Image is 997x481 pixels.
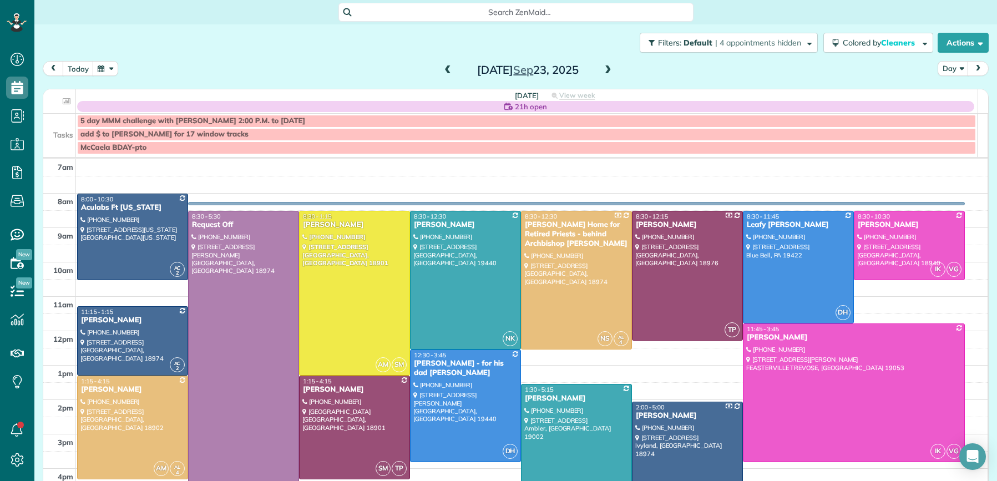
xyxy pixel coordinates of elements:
span: 5 day MMM challenge with [PERSON_NAME] 2:00 P.M. to [DATE] [80,117,305,125]
small: 4 [170,468,184,478]
span: NK [503,331,518,346]
span: New [16,277,32,288]
span: 21h open [515,101,547,112]
small: 2 [170,268,184,279]
div: Leafy [PERSON_NAME] [746,220,851,230]
span: 1:15 - 4:15 [81,377,110,385]
span: IK [930,444,945,459]
div: [PERSON_NAME] [302,220,407,230]
span: 3pm [58,438,73,447]
span: 10am [53,266,73,275]
span: Filters: [658,38,681,48]
span: 11am [53,300,73,309]
span: VG [947,444,961,459]
span: SM [376,461,391,476]
div: Request Off [191,220,296,230]
span: TP [392,461,407,476]
button: prev [43,61,64,76]
span: 8:30 - 12:15 [636,212,668,220]
span: 9am [58,231,73,240]
span: 2:00 - 5:00 [636,403,665,411]
span: 7am [58,163,73,171]
span: AC [174,360,181,366]
button: next [968,61,989,76]
div: [PERSON_NAME] - for his dad [PERSON_NAME] [413,359,518,378]
span: DH [503,444,518,459]
span: 12:30 - 3:45 [414,351,446,359]
button: Colored byCleaners [823,33,933,53]
button: Filters: Default | 4 appointments hidden [640,33,818,53]
span: New [16,249,32,260]
h2: [DATE] 23, 2025 [458,64,597,76]
span: AL [618,334,624,340]
span: 1:30 - 5:15 [525,386,554,393]
span: add $ to [PERSON_NAME] for 17 window tracks [80,130,249,139]
button: today [63,61,94,76]
span: | 4 appointments hidden [715,38,801,48]
small: 2 [170,363,184,374]
span: NS [598,331,613,346]
button: Day [938,61,969,76]
span: 11:45 - 3:45 [747,325,779,333]
span: 8:30 - 11:45 [747,212,779,220]
span: View week [559,91,595,100]
span: Colored by [843,38,919,48]
a: Filters: Default | 4 appointments hidden [634,33,818,53]
span: Sep [513,63,533,77]
div: [PERSON_NAME] [635,411,740,421]
span: 1pm [58,369,73,378]
span: DH [836,305,851,320]
span: 8:30 - 12:30 [414,212,446,220]
span: Default [684,38,713,48]
div: [PERSON_NAME] [524,394,629,403]
span: 8:30 - 5:30 [192,212,221,220]
div: [PERSON_NAME] [413,220,518,230]
span: 4pm [58,472,73,481]
span: 8:30 - 12:30 [525,212,557,220]
span: SM [392,357,407,372]
div: [PERSON_NAME] Home for Retired Priests - behind Archbishop [PERSON_NAME] [524,220,629,249]
span: 2pm [58,403,73,412]
span: AM [154,461,169,476]
span: AM [376,357,391,372]
small: 4 [614,337,628,348]
span: 8:00 - 10:30 [81,195,113,203]
span: [DATE] [515,91,539,100]
span: 8am [58,197,73,206]
span: VG [947,262,961,277]
div: [PERSON_NAME] [210,204,271,213]
div: Open Intercom Messenger [959,443,986,470]
span: AL [174,464,180,470]
div: [PERSON_NAME] [302,385,407,394]
span: TP [725,322,740,337]
span: 11:15 - 1:15 [81,308,113,316]
span: Cleaners [881,38,917,48]
div: [PERSON_NAME] [80,316,185,325]
span: IK [930,262,945,277]
button: Actions [938,33,989,53]
span: McCaela BDAY-pto [80,143,146,152]
div: [PERSON_NAME] [635,220,740,230]
span: 12pm [53,335,73,343]
div: [PERSON_NAME] [80,385,185,394]
div: [PERSON_NAME] [746,333,961,342]
span: AC [174,265,181,271]
span: 8:30 - 1:15 [303,212,332,220]
span: 8:30 - 10:30 [858,212,890,220]
div: [PERSON_NAME] [857,220,961,230]
span: 1:15 - 4:15 [303,377,332,385]
div: Aculabs Ft [US_STATE] [80,203,185,212]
